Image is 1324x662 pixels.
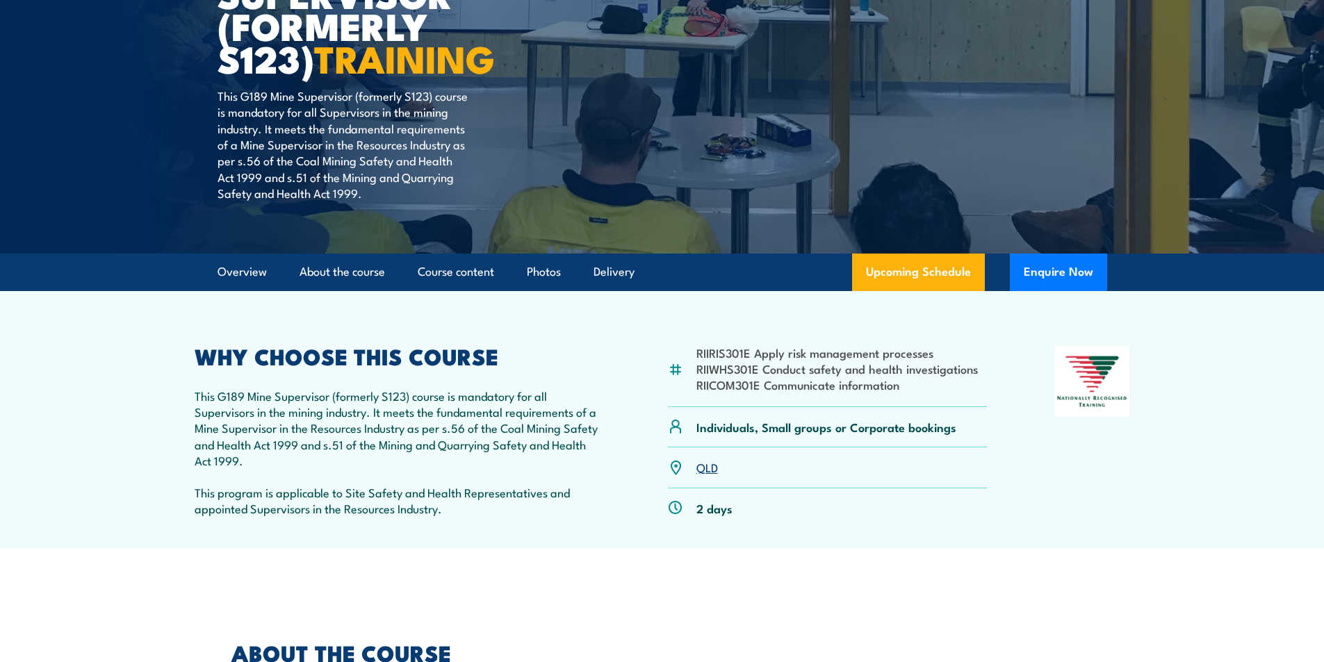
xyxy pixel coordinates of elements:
h2: ABOUT THE COURSE [231,643,598,662]
li: RIICOM301E Communicate information [696,376,978,392]
a: Overview [218,254,267,290]
p: This G189 Mine Supervisor (formerly S123) course is mandatory for all Supervisors in the mining i... [195,388,600,469]
a: Upcoming Schedule [852,254,985,291]
strong: TRAINING [314,28,495,86]
a: Delivery [594,254,635,290]
a: Course content [418,254,494,290]
li: RIIRIS301E Apply risk management processes [696,345,978,361]
li: RIIWHS301E Conduct safety and health investigations [696,361,978,376]
p: Individuals, Small groups or Corporate bookings [696,419,956,435]
h2: WHY CHOOSE THIS COURSE [195,346,600,365]
a: Photos [527,254,561,290]
p: 2 days [696,500,733,516]
img: Nationally Recognised Training logo. [1055,346,1130,417]
a: About the course [300,254,385,290]
button: Enquire Now [1010,254,1107,291]
a: QLD [696,458,718,475]
p: This G189 Mine Supervisor (formerly S123) course is mandatory for all Supervisors in the mining i... [218,88,471,201]
p: This program is applicable to Site Safety and Health Representatives and appointed Supervisors in... [195,484,600,517]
